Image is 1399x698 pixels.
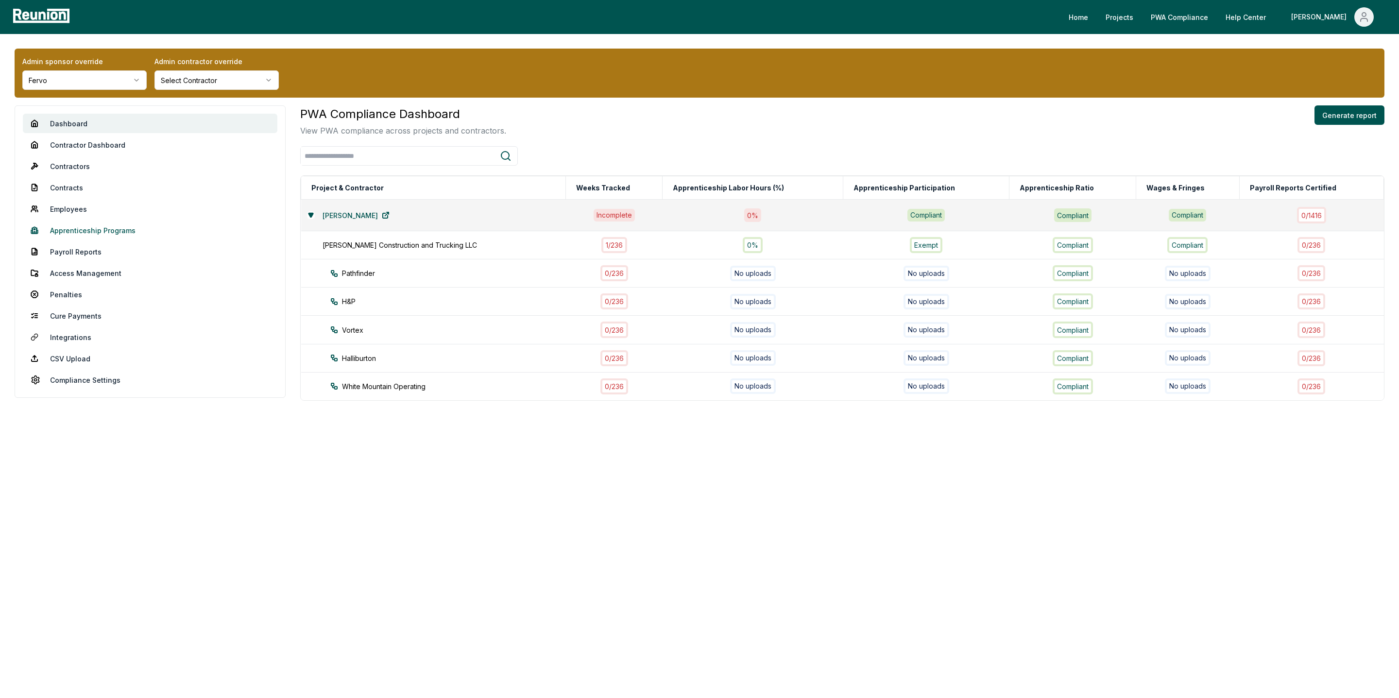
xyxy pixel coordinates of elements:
[744,208,761,221] div: 0 %
[1165,378,1211,394] div: No uploads
[904,322,949,338] div: No uploads
[23,242,277,261] a: Payroll Reports
[23,221,277,240] a: Apprenticeship Programs
[23,285,277,304] a: Penalties
[730,266,776,281] div: No uploads
[1098,7,1141,27] a: Projects
[1314,105,1384,125] button: Generate report
[671,178,786,198] button: Apprenticeship Labor Hours (%)
[23,263,277,283] a: Access Management
[904,378,949,394] div: No uploads
[23,349,277,368] a: CSV Upload
[904,266,949,281] div: No uploads
[594,209,635,221] div: Incomplete
[309,178,386,198] button: Project & Contractor
[1053,237,1093,253] div: Compliant
[1061,7,1389,27] nav: Main
[23,370,277,390] a: Compliance Settings
[1165,294,1211,309] div: No uploads
[22,56,147,67] label: Admin sponsor override
[1297,293,1325,309] div: 0 / 236
[23,306,277,325] a: Cure Payments
[23,135,277,154] a: Contractor Dashboard
[730,322,776,338] div: No uploads
[300,125,506,136] p: View PWA compliance across projects and contractors.
[330,268,583,278] div: Pathfinder
[1053,293,1093,309] div: Compliant
[743,237,763,253] div: 0%
[1169,209,1206,221] div: Compliant
[23,199,277,219] a: Employees
[1165,322,1211,338] div: No uploads
[323,240,576,250] div: [PERSON_NAME] Construction and Trucking LLC
[1297,237,1325,253] div: 0 / 236
[907,209,945,221] div: Compliant
[23,178,277,197] a: Contracts
[23,156,277,176] a: Contractors
[600,293,628,309] div: 0 / 236
[1053,378,1093,394] div: Compliant
[1297,378,1325,394] div: 0 / 236
[1218,7,1274,27] a: Help Center
[1165,350,1211,366] div: No uploads
[1297,322,1325,338] div: 0 / 236
[23,327,277,347] a: Integrations
[315,205,397,225] a: [PERSON_NAME]
[1061,7,1096,27] a: Home
[1297,265,1325,281] div: 0 / 236
[1053,265,1093,281] div: Compliant
[330,325,583,335] div: Vortex
[1144,178,1207,198] button: Wages & Fringes
[1283,7,1382,27] button: [PERSON_NAME]
[904,294,949,309] div: No uploads
[1297,350,1325,366] div: 0 / 236
[910,237,942,253] div: Exempt
[23,114,277,133] a: Dashboard
[1053,350,1093,366] div: Compliant
[1167,237,1208,253] div: Compliant
[1054,208,1092,221] div: Compliant
[730,350,776,366] div: No uploads
[1248,178,1338,198] button: Payroll Reports Certified
[852,178,957,198] button: Apprenticeship Participation
[300,105,506,123] h3: PWA Compliance Dashboard
[1143,7,1216,27] a: PWA Compliance
[1297,207,1326,223] div: 0 / 1416
[600,322,628,338] div: 0 / 236
[574,178,632,198] button: Weeks Tracked
[600,350,628,366] div: 0 / 236
[730,378,776,394] div: No uploads
[330,353,583,363] div: Halliburton
[600,265,628,281] div: 0 / 236
[154,56,279,67] label: Admin contractor override
[601,237,627,253] div: 1 / 236
[600,378,628,394] div: 0 / 236
[330,296,583,306] div: H&P
[1018,178,1096,198] button: Apprenticeship Ratio
[730,294,776,309] div: No uploads
[904,350,949,366] div: No uploads
[1291,7,1350,27] div: [PERSON_NAME]
[1165,266,1211,281] div: No uploads
[1053,322,1093,338] div: Compliant
[330,381,583,392] div: White Mountain Operating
